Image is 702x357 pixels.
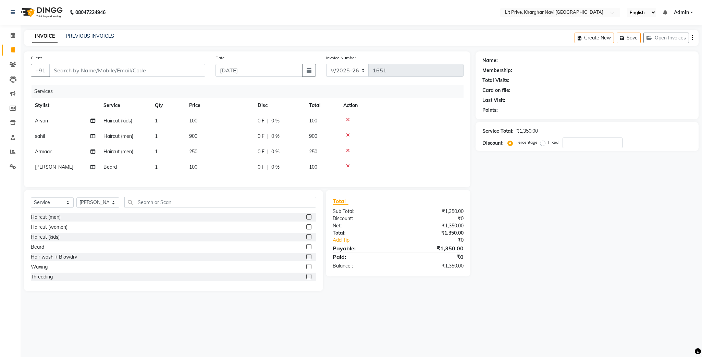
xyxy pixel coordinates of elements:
[410,237,468,244] div: ₹0
[333,198,348,205] span: Total
[482,140,504,147] div: Discount:
[267,164,269,171] span: |
[516,139,538,145] label: Percentage
[31,273,53,281] div: Threading
[258,133,264,140] span: 0 F
[155,164,158,170] span: 1
[258,148,264,155] span: 0 F
[643,33,689,43] button: Open Invoices
[398,262,469,270] div: ₹1,350.00
[258,117,264,124] span: 0 F
[17,3,64,22] img: logo
[258,164,264,171] span: 0 F
[482,77,509,84] div: Total Visits:
[215,55,225,61] label: Date
[328,262,398,270] div: Balance :
[254,98,305,113] th: Disc
[482,67,512,74] div: Membership:
[309,133,317,139] span: 900
[189,118,197,124] span: 100
[66,33,114,39] a: PREVIOUS INVOICES
[103,118,132,124] span: Haircut (kids)
[75,3,106,22] b: 08047224946
[482,107,498,114] div: Points:
[398,253,469,261] div: ₹0
[35,133,45,139] span: sahil
[189,133,197,139] span: 900
[328,215,398,222] div: Discount:
[305,98,339,113] th: Total
[328,208,398,215] div: Sub Total:
[155,148,158,155] span: 1
[35,118,48,124] span: Aryan
[31,214,61,221] div: Haircut (men)
[267,117,269,124] span: |
[124,197,316,207] input: Search or Scan
[328,244,398,252] div: Payable:
[31,55,42,61] label: Client
[271,117,280,124] span: 0 %
[271,164,280,171] span: 0 %
[482,57,498,64] div: Name:
[267,133,269,140] span: |
[482,87,510,94] div: Card on file:
[31,98,99,113] th: Stylist
[339,98,464,113] th: Action
[328,222,398,229] div: Net:
[575,33,614,43] button: Create New
[35,164,73,170] span: [PERSON_NAME]
[548,139,558,145] label: Fixed
[35,148,52,155] span: Armaan
[328,253,398,261] div: Paid:
[482,97,505,104] div: Last Visit:
[189,148,197,155] span: 250
[32,85,469,98] div: Services
[49,64,205,77] input: Search by Name/Mobile/Email/Code
[309,118,317,124] span: 100
[267,148,269,155] span: |
[103,148,133,155] span: Haircut (men)
[309,164,317,170] span: 100
[31,64,50,77] button: +91
[189,164,197,170] span: 100
[482,128,514,135] div: Service Total:
[328,237,410,244] a: Add Tip
[398,222,469,229] div: ₹1,350.00
[328,229,398,237] div: Total:
[32,30,58,43] a: INVOICE
[398,229,469,237] div: ₹1,350.00
[516,128,538,135] div: ₹1,350.00
[309,148,317,155] span: 250
[271,148,280,155] span: 0 %
[155,118,158,124] span: 1
[103,164,117,170] span: Beard
[155,133,158,139] span: 1
[398,215,469,222] div: ₹0
[99,98,151,113] th: Service
[398,208,469,215] div: ₹1,350.00
[103,133,133,139] span: Haircut (men)
[617,33,641,43] button: Save
[31,224,67,231] div: Haircut (women)
[398,244,469,252] div: ₹1,350.00
[31,234,60,241] div: Haircut (kids)
[31,253,77,261] div: Hair wash + Blowdry
[31,263,48,271] div: Waxing
[31,243,44,251] div: Beard
[151,98,185,113] th: Qty
[185,98,254,113] th: Price
[271,133,280,140] span: 0 %
[326,55,356,61] label: Invoice Number
[674,9,689,16] span: Admin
